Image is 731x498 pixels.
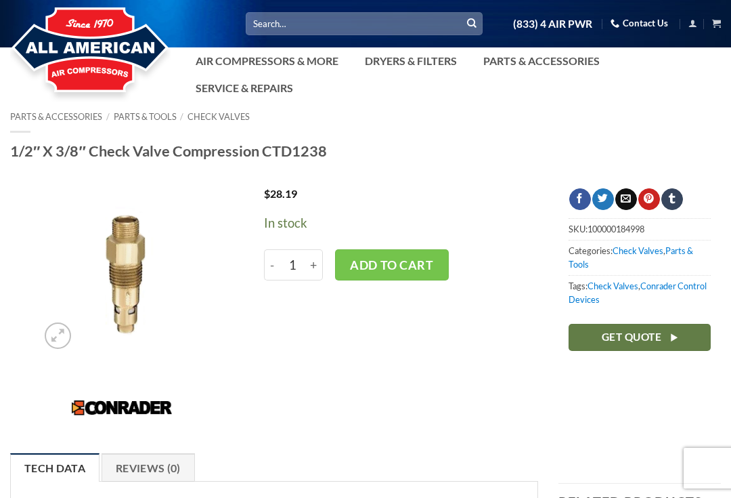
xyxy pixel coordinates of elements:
[264,213,528,233] p: In stock
[10,112,721,122] nav: Breadcrumb
[264,187,297,200] bdi: 28.19
[569,324,711,350] a: Get Quote
[588,224,644,234] span: 100000184998
[638,188,659,210] a: Pin on Pinterest
[615,188,636,210] a: Email to a Friend
[246,12,483,35] input: Search…
[45,323,71,349] a: Zoom
[264,187,270,200] span: $
[613,245,663,256] a: Check Valves
[462,14,482,34] button: Submit
[569,188,590,210] a: Share on Facebook
[602,329,661,346] span: Get Quote
[513,12,592,36] a: (833) 4 AIR PWR
[569,240,711,275] span: Categories: ,
[661,188,682,210] a: Share on Tumblr
[475,47,608,75] a: Parts & Accessories
[335,249,449,281] button: Add to cart
[592,188,613,210] a: Share on Twitter
[102,453,195,482] a: Reviews (0)
[611,13,668,34] a: Contact Us
[114,111,177,122] a: Parts & Tools
[10,142,721,161] h1: 1/2″ X 3/8″ Check Valve Compression CTD1238
[180,111,183,122] span: /
[569,218,711,239] span: SKU:
[71,394,173,423] img: Conrader
[187,47,347,75] a: Air Compressors & More
[280,249,305,281] input: Product quantity
[264,249,280,281] input: Reduce quantity of 1/2" X 3/8" Check Valve Compression CTD1238
[187,75,301,102] a: Service & Repairs
[712,15,721,32] a: View cart
[10,453,99,482] a: Tech Data
[357,47,465,75] a: Dryers & Filters
[38,188,205,356] img: 1/2" X 3/8" Check Valve Compression CTD 1238
[106,111,110,122] span: /
[305,249,323,281] input: Increase quantity of 1/2" X 3/8" Check Valve Compression CTD1238
[588,281,638,291] a: Check Valves
[10,111,102,122] a: Parts & Accessories
[569,275,711,310] span: Tags: ,
[187,111,250,122] a: Check Valves
[688,15,697,32] a: Login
